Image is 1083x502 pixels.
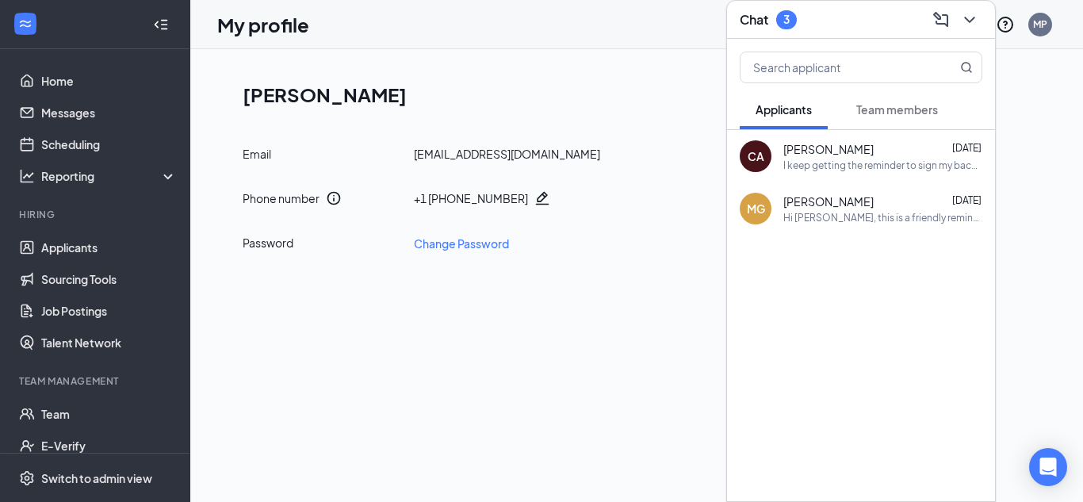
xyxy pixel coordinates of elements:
[41,263,177,295] a: Sourcing Tools
[783,194,874,209] span: [PERSON_NAME]
[41,470,152,486] div: Switch to admin view
[414,235,509,252] a: Change Password
[19,168,35,184] svg: Analysis
[414,146,600,162] div: [EMAIL_ADDRESS][DOMAIN_NAME]
[960,61,973,74] svg: MagnifyingGlass
[41,128,177,160] a: Scheduling
[414,190,528,206] div: + 1 [PHONE_NUMBER]
[326,190,342,206] svg: Info
[1029,448,1067,486] div: Open Intercom Messenger
[957,7,982,33] button: ChevronDown
[153,17,169,33] svg: Collapse
[856,102,938,117] span: Team members
[783,211,982,224] div: Hi [PERSON_NAME], this is a friendly reminder. Your meeting with [PERSON_NAME] for Shift Leader a...
[783,13,790,26] div: 3
[41,65,177,97] a: Home
[783,159,982,172] div: I keep getting the reminder to sign my background paperwork. As I said [DATE], the [DEMOGRAPHIC_D...
[17,16,33,32] svg: WorkstreamLogo
[534,190,550,206] svg: Pencil
[41,398,177,430] a: Team
[1033,17,1047,31] div: MP
[952,142,982,154] span: [DATE]
[783,141,874,157] span: [PERSON_NAME]
[19,208,174,221] div: Hiring
[243,190,320,206] div: Phone number
[41,327,177,358] a: Talent Network
[41,168,178,184] div: Reporting
[748,148,764,164] div: CA
[996,15,1015,34] svg: QuestionInfo
[952,194,982,206] span: [DATE]
[243,235,401,252] div: Password
[756,102,812,117] span: Applicants
[41,232,177,263] a: Applicants
[932,10,951,29] svg: ComposeMessage
[243,146,401,162] div: Email
[747,201,765,217] div: MG
[740,52,928,82] input: Search applicant
[243,81,1043,108] h1: [PERSON_NAME]
[19,374,174,388] div: Team Management
[41,295,177,327] a: Job Postings
[41,97,177,128] a: Messages
[41,430,177,462] a: E-Verify
[740,11,768,29] h3: Chat
[217,11,309,38] h1: My profile
[928,7,954,33] button: ComposeMessage
[960,10,979,29] svg: ChevronDown
[19,470,35,486] svg: Settings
